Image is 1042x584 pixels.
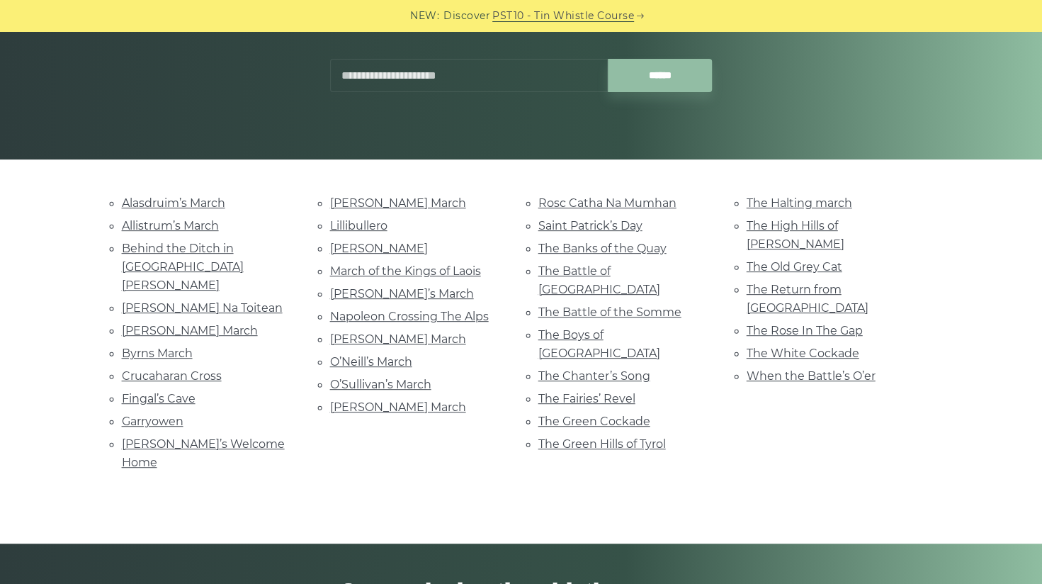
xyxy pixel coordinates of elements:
[747,347,859,360] a: The White Cockade
[330,264,481,278] a: March of the Kings of Laois
[330,378,431,391] a: O’Sullivan’s March
[330,219,387,232] a: Lillibullero
[122,242,244,292] a: Behind the Ditch in [GEOGRAPHIC_DATA] [PERSON_NAME]
[122,369,222,383] a: Crucaharan Cross
[330,287,474,301] a: [PERSON_NAME]’s March
[538,437,666,451] a: The Green Hills of Tyrol
[538,369,650,383] a: The Chanter’s Song
[747,283,868,315] a: The Return from [GEOGRAPHIC_DATA]
[122,347,193,360] a: Byrns March
[538,196,676,210] a: Rosc Catha Na Mumhan
[122,392,196,405] a: Fingal’s Cave
[443,8,490,24] span: Discover
[538,264,660,296] a: The Battle of [GEOGRAPHIC_DATA]
[538,242,667,255] a: The Banks of the Quay
[122,219,219,232] a: Allistrum’s March
[747,196,852,210] a: The Halting march
[330,400,466,414] a: [PERSON_NAME] March
[330,242,428,255] a: [PERSON_NAME]
[538,392,635,405] a: The Fairies’ Revel
[330,310,489,323] a: Napoleon Crossing The Alps
[330,196,466,210] a: [PERSON_NAME] March
[747,219,844,251] a: The High Hills of [PERSON_NAME]
[330,355,412,369] a: O’Neill’s March
[330,332,466,346] a: [PERSON_NAME] March
[538,328,660,360] a: The Boys of [GEOGRAPHIC_DATA]
[747,260,842,274] a: The Old Grey Cat
[122,324,258,337] a: [PERSON_NAME] March
[122,196,225,210] a: Alasdruim’s March
[122,437,285,469] a: [PERSON_NAME]’s Welcome Home
[747,369,876,383] a: When the Battle’s O’er
[538,415,650,428] a: The Green Cockade
[538,219,642,232] a: Saint Patrick’s Day
[747,324,863,337] a: The Rose In The Gap
[410,8,439,24] span: NEW:
[538,305,681,319] a: The Battle of the Somme
[122,301,283,315] a: [PERSON_NAME] Na Toitean
[492,8,634,24] a: PST10 - Tin Whistle Course
[122,415,183,428] a: Garryowen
